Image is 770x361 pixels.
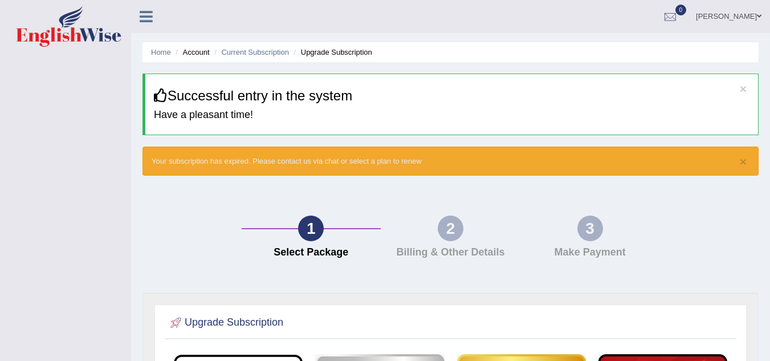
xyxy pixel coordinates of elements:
[154,88,749,103] h3: Successful entry in the system
[142,147,759,176] div: Your subscription has expired. Please contact us via chat or select a plan to renew
[168,314,283,331] h2: Upgrade Subscription
[675,5,687,15] span: 0
[740,156,747,168] button: ×
[740,83,747,95] button: ×
[526,247,654,258] h4: Make Payment
[291,47,372,58] li: Upgrade Subscription
[577,216,603,241] div: 3
[298,216,324,241] div: 1
[386,247,515,258] h4: Billing & Other Details
[154,109,749,121] h4: Have a pleasant time!
[247,247,376,258] h4: Select Package
[221,48,289,56] a: Current Subscription
[438,216,463,241] div: 2
[173,47,209,58] li: Account
[151,48,171,56] a: Home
